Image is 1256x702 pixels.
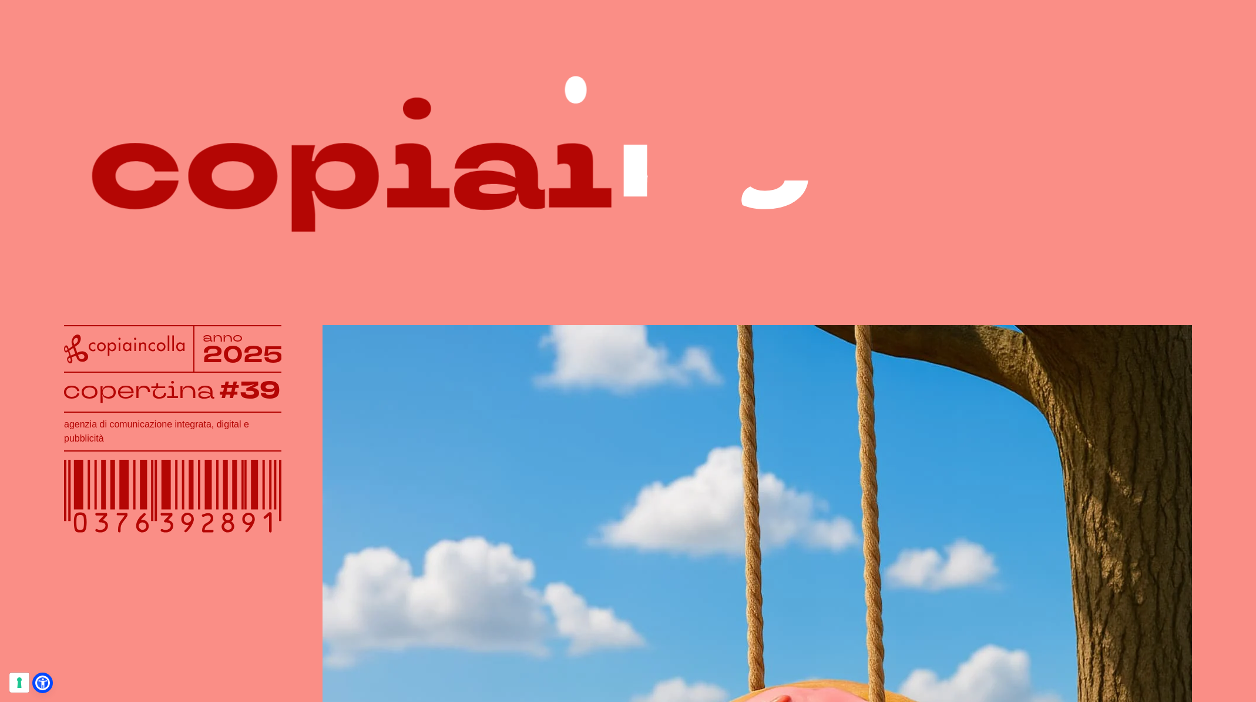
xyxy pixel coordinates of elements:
[219,375,280,407] tspan: #39
[203,329,243,345] tspan: anno
[64,417,281,446] h1: agenzia di comunicazione integrata, digital e pubblicità
[203,339,283,370] tspan: 2025
[35,676,50,690] a: Open Accessibility Menu
[9,673,29,693] button: Le tue preferenze relative al consenso per le tecnologie di tracciamento
[63,375,214,405] tspan: copertina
